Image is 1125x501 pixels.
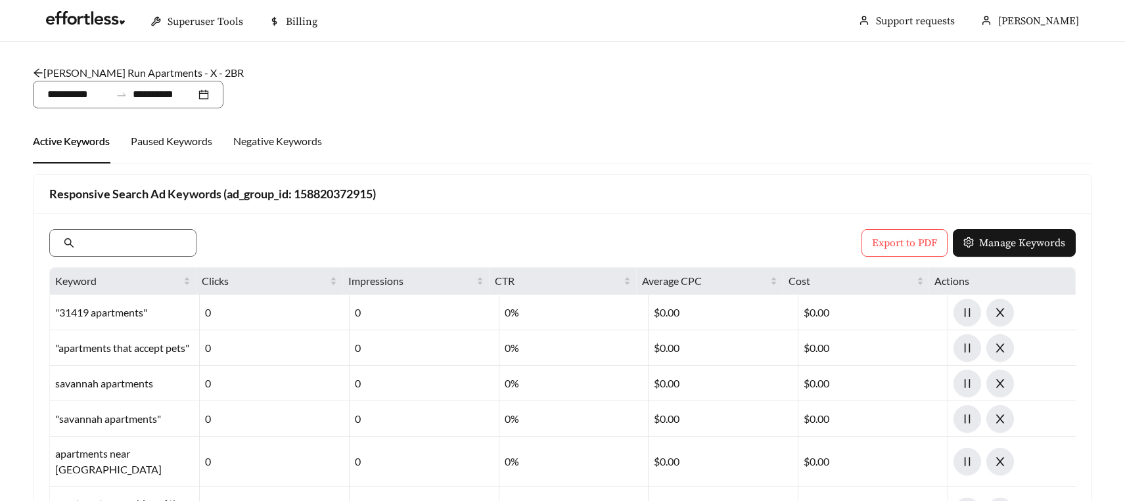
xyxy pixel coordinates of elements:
div: 0% [499,295,649,330]
div: 0 [200,295,350,330]
div: $0.00 [798,401,948,437]
button: close [986,405,1014,433]
div: 0 [200,437,350,487]
button: pause [953,405,981,433]
button: close [986,370,1014,397]
span: pause [954,307,980,318]
th: Actions [929,268,1076,295]
div: $0.00 [798,295,948,330]
span: close [987,307,1013,318]
div: $0.00 [798,330,948,366]
div: 0 [350,401,499,437]
a: Support requests [876,14,955,28]
span: Average CPC [642,273,768,289]
span: pause [954,413,980,425]
span: pause [954,378,980,389]
div: $0.00 [649,401,798,437]
span: Manage Keywords [979,235,1065,251]
button: Export to PDF [861,229,948,257]
span: close [987,413,1013,425]
div: $0.00 [649,366,798,401]
div: 0 [200,330,350,366]
button: close [986,299,1014,326]
button: settingManage Keywords [953,229,1076,257]
div: 0 [350,437,499,487]
a: arrow-left[PERSON_NAME] Run Apartments - X - 2BR [33,66,244,79]
div: 0% [499,401,649,437]
button: pause [953,334,981,362]
button: pause [953,448,981,475]
div: $0.00 [649,330,798,366]
span: arrow-left [33,68,43,78]
span: pause [954,456,980,468]
span: swap-right [116,89,127,100]
span: close [987,456,1013,468]
div: "31419 apartments" [50,295,200,330]
span: Cost [789,273,914,289]
span: search [64,238,74,248]
span: close [987,342,1013,354]
span: setting [963,237,974,250]
strong: Responsive Search Ad Keywords (ad_group_id: 158820372915) [49,186,376,201]
div: Negative Keywords [233,133,322,149]
div: 0 [350,366,499,401]
button: close [986,334,1014,362]
div: 0 [350,295,499,330]
span: Clicks [202,273,327,289]
div: Active Keywords [33,133,110,149]
div: "savannah apartments" [50,401,200,437]
div: 0 [350,330,499,366]
span: [PERSON_NAME] [998,14,1079,28]
span: close [987,378,1013,389]
div: 0% [499,437,649,487]
div: 0% [499,330,649,366]
div: $0.00 [649,437,798,487]
button: close [986,448,1014,475]
div: 0% [499,366,649,401]
span: to [116,89,127,100]
div: "apartments that accept pets" [50,330,200,366]
div: apartments near [GEOGRAPHIC_DATA] [50,437,200,487]
div: $0.00 [798,366,948,401]
div: $0.00 [649,295,798,330]
button: pause [953,299,981,326]
span: Superuser Tools [168,15,243,28]
span: Export to PDF [872,235,937,251]
span: Keyword [55,273,181,289]
div: 0 [200,401,350,437]
button: pause [953,370,981,397]
span: CTR [495,274,515,287]
div: 0 [200,366,350,401]
div: $0.00 [798,437,948,487]
span: pause [954,342,980,354]
span: Billing [286,15,317,28]
div: Paused Keywords [131,133,212,149]
div: savannah apartments [50,366,200,401]
span: Impressions [348,273,474,289]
